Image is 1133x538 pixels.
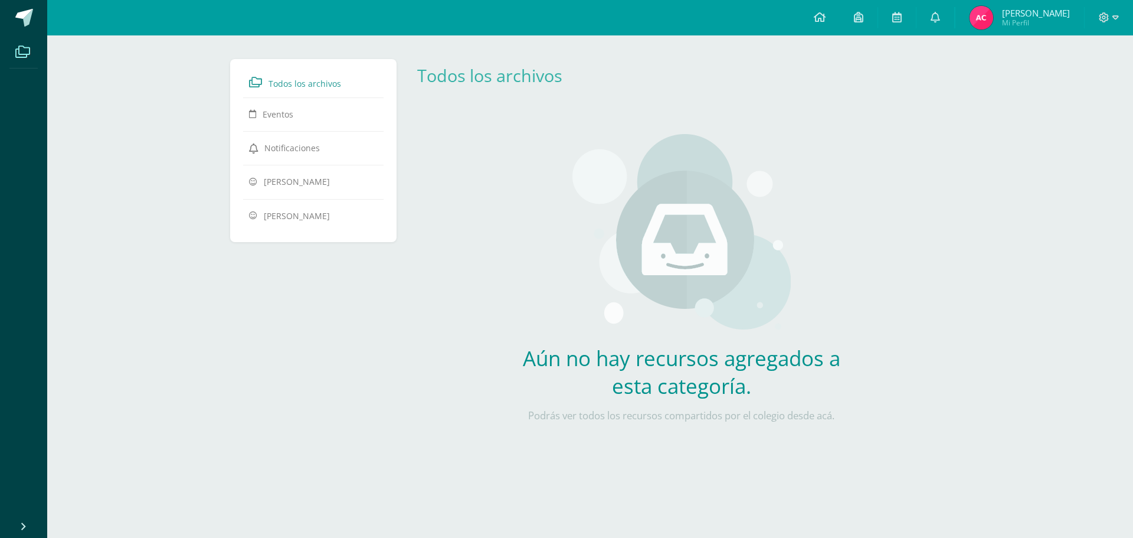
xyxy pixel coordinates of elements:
[264,142,320,154] span: Notificaciones
[249,71,378,93] a: Todos los archivos
[1002,7,1070,19] span: [PERSON_NAME]
[264,210,330,221] span: [PERSON_NAME]
[1002,18,1070,28] span: Mi Perfil
[249,171,378,192] a: [PERSON_NAME]
[249,205,378,226] a: [PERSON_NAME]
[264,176,330,187] span: [PERSON_NAME]
[507,344,856,400] h2: Aún no hay recursos agregados a esta categoría.
[249,103,378,125] a: Eventos
[970,6,993,30] img: daf6b668847eaa474c50430c63b12efc.png
[417,64,562,87] a: Todos los archivos
[417,64,580,87] div: Todos los archivos
[507,409,856,422] p: Podrás ver todos los recursos compartidos por el colegio desde acá.
[572,134,791,335] img: stages.png
[263,109,293,120] span: Eventos
[249,137,378,158] a: Notificaciones
[268,78,341,89] span: Todos los archivos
